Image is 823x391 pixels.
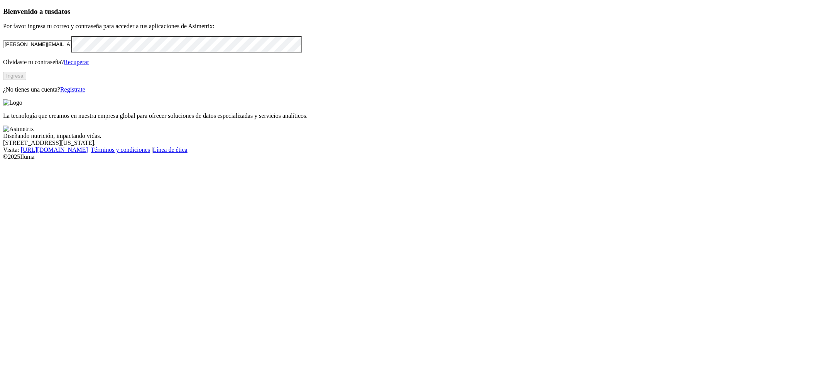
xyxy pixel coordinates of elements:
a: Recuperar [64,59,89,65]
button: Ingresa [3,72,26,80]
p: ¿No tienes una cuenta? [3,86,820,93]
a: Regístrate [60,86,85,93]
h3: Bienvenido a tus [3,7,820,16]
div: Visita : | | [3,146,820,153]
p: Por favor ingresa tu correo y contraseña para acceder a tus aplicaciones de Asimetrix: [3,23,820,30]
p: Olvidaste tu contraseña? [3,59,820,66]
img: Logo [3,99,22,106]
a: Términos y condiciones [91,146,150,153]
div: Diseñando nutrición, impactando vidas. [3,133,820,139]
a: Línea de ética [153,146,188,153]
img: Asimetrix [3,126,34,133]
p: La tecnología que creamos en nuestra empresa global para ofrecer soluciones de datos especializad... [3,112,820,119]
div: [STREET_ADDRESS][US_STATE]. [3,139,820,146]
div: © 2025 Iluma [3,153,820,160]
input: Tu correo [3,40,71,48]
span: datos [54,7,71,15]
a: [URL][DOMAIN_NAME] [21,146,88,153]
